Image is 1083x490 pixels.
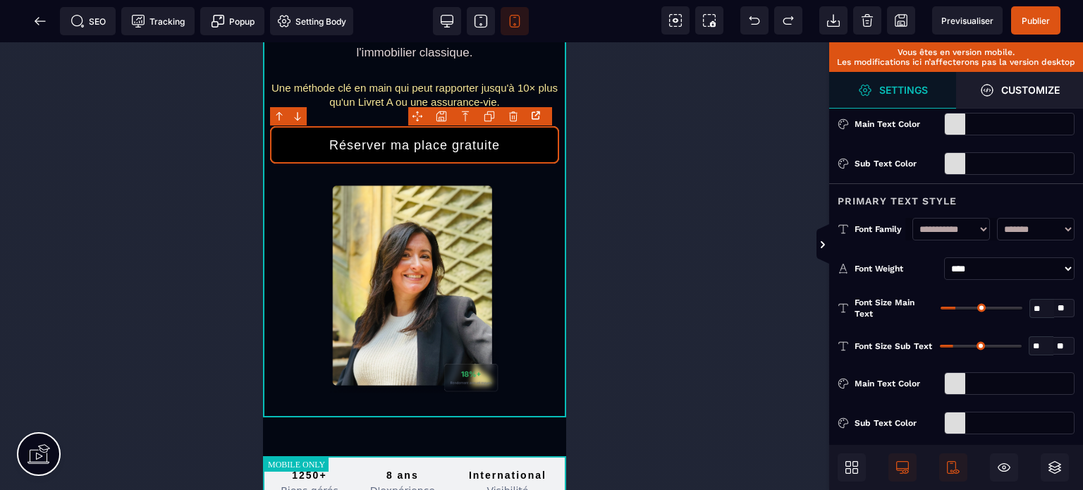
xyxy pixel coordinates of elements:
span: Open Blocks [838,453,866,482]
div: Font Weight [855,262,938,276]
span: Preview [932,6,1003,35]
div: Primary Text Style [829,183,1083,209]
span: View components [661,6,690,35]
span: Desktop Only [888,453,917,482]
span: Open Layers [1041,453,1069,482]
div: Sub Text Color [855,416,938,430]
p: Les modifications ici n’affecterons pas la version desktop [836,57,1076,67]
div: Open the link Modal [528,108,546,123]
img: 446cf0c0aa799fe4e8bad5fc7e2d2e54_Capture_d%E2%80%99e%CC%81cran_2025-09-01_a%CC%80_21.00.57.png [67,140,236,351]
text: Une méthode clé en main qui peut rapporter jusqu'à 10× plus qu'un Livret A ou une assurance-vie. [8,39,295,66]
div: Main Text Color [855,376,938,391]
span: D'expérience [107,443,172,454]
span: Font Size Main Text [855,297,935,319]
span: Setting Body [277,14,346,28]
strong: Customize [1001,85,1060,95]
span: Biens gérés [18,443,75,454]
h2: International [186,424,303,441]
span: Publier [1022,16,1050,26]
span: Mobile Only [939,453,967,482]
div: Sub Text Color [855,157,938,171]
div: Main Text Color [855,117,938,131]
span: Hide/Show Block [990,453,1018,482]
h2: 8 ans [93,424,186,441]
span: Font Size Sub Text [855,341,932,352]
span: Popup [211,14,255,28]
div: Font Family [855,222,905,236]
span: Tracking [131,14,185,28]
span: Previsualiser [941,16,993,26]
span: Settings [829,72,956,109]
strong: Settings [879,85,928,95]
p: Vous êtes en version mobile. [836,47,1076,57]
span: Open Style Manager [956,72,1083,109]
button: Réserver ma place gratuite [7,84,296,121]
span: Visibilité [224,443,265,454]
span: SEO [71,14,106,28]
span: Screenshot [695,6,723,35]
